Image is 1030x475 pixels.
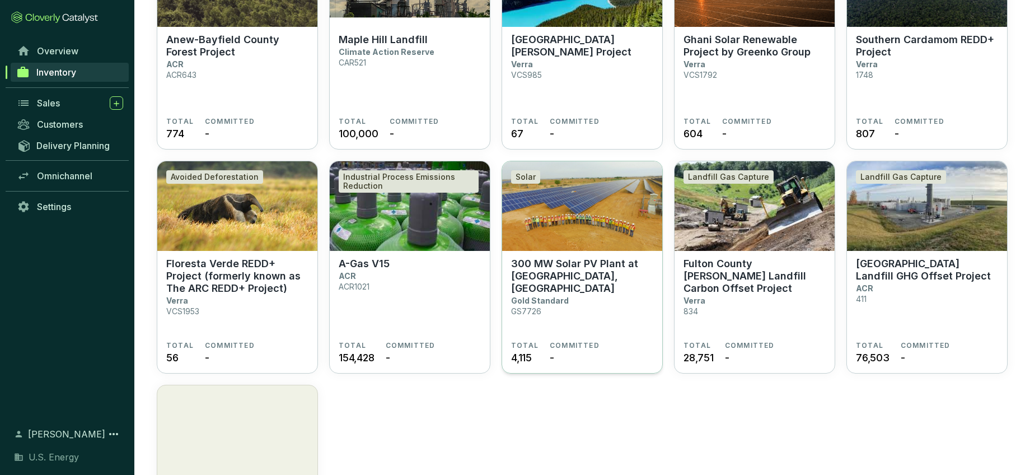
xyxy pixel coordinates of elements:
div: Avoided Deforestation [166,170,263,184]
span: - [386,350,390,365]
a: Floresta Verde REDD+ Project (formerly known as The ARC REDD+ Project)Avoided DeforestationFlores... [157,161,318,374]
span: 67 [511,126,523,141]
span: TOTAL [856,341,883,350]
p: 834 [683,306,698,316]
span: - [550,126,554,141]
p: Floresta Verde REDD+ Project (formerly known as The ARC REDD+ Project) [166,258,308,295]
div: Landfill Gas Capture [856,170,946,184]
p: CAR521 [339,58,366,67]
span: - [205,126,209,141]
p: 300 MW Solar PV Plant at [GEOGRAPHIC_DATA], [GEOGRAPHIC_DATA] [511,258,653,295]
p: Gold Standard [511,296,569,305]
span: COMMITTED [390,117,439,126]
span: TOTAL [339,341,366,350]
img: 300 MW Solar PV Plant at Bhadla, Rajasthan [502,161,662,251]
span: 4,115 [511,350,532,365]
p: 1748 [856,70,873,80]
a: 300 MW Solar PV Plant at Bhadla, RajasthanSolar300 MW Solar PV Plant at [GEOGRAPHIC_DATA], [GEOGR... [502,161,663,374]
span: 76,503 [856,350,889,365]
span: TOTAL [683,341,711,350]
a: Customers [11,115,129,134]
a: Inventory [11,63,129,82]
p: VCS1953 [166,306,199,316]
span: 56 [166,350,179,365]
span: 807 [856,126,874,141]
p: ACR [339,271,356,281]
img: Steuben County Bath Landfill GHG Offset Project [847,161,1007,251]
span: Overview [37,45,78,57]
span: Delivery Planning [36,140,110,151]
span: - [722,126,727,141]
p: [GEOGRAPHIC_DATA] Landfill GHG Offset Project [856,258,998,282]
span: COMMITTED [386,341,436,350]
span: - [205,350,209,365]
span: 774 [166,126,184,141]
p: 411 [856,294,867,304]
p: Fulton County [PERSON_NAME] Landfill Carbon Offset Project [683,258,826,295]
a: A-Gas V15Industrial Process Emissions ReductionA-Gas V15ACRACR1021TOTAL154,428COMMITTED- [329,161,490,374]
span: - [901,350,905,365]
p: Verra [856,59,878,69]
div: Landfill Gas Capture [683,170,774,184]
p: VCS1792 [683,70,717,80]
span: - [895,126,899,141]
span: TOTAL [511,117,539,126]
a: Overview [11,41,129,60]
p: Southern Cardamom REDD+ Project [856,34,998,58]
span: COMMITTED [550,341,600,350]
span: 100,000 [339,126,378,141]
span: 28,751 [683,350,714,365]
span: Inventory [36,67,76,78]
p: ACR1021 [339,282,369,291]
span: Omnichannel [37,170,92,181]
a: Steuben County Bath Landfill GHG Offset ProjectLandfill Gas Capture[GEOGRAPHIC_DATA] Landfill GHG... [846,161,1008,374]
span: COMMITTED [725,341,775,350]
p: Anew-Bayfield County Forest Project [166,34,308,58]
span: COMMITTED [901,341,951,350]
span: TOTAL [166,341,194,350]
span: COMMITTED [205,117,255,126]
span: Settings [37,201,71,212]
p: Verra [683,296,705,305]
a: Omnichannel [11,166,129,185]
p: Verra [683,59,705,69]
span: - [725,350,729,365]
div: Solar [511,170,540,184]
p: Verra [511,59,533,69]
p: A-Gas V15 [339,258,390,270]
p: Climate Action Reserve [339,47,434,57]
span: COMMITTED [722,117,772,126]
a: Settings [11,197,129,216]
span: COMMITTED [895,117,944,126]
span: TOTAL [339,117,366,126]
a: Fulton County Mudd Rd Landfill Carbon Offset ProjectLandfill Gas CaptureFulton County [PERSON_NAM... [674,161,835,374]
span: TOTAL [683,117,711,126]
p: [GEOGRAPHIC_DATA] [PERSON_NAME] Project [511,34,653,58]
p: Verra [166,296,188,305]
p: ACR [166,59,184,69]
a: Delivery Planning [11,136,129,155]
span: 604 [683,126,702,141]
div: Industrial Process Emissions Reduction [339,170,479,193]
span: TOTAL [511,341,539,350]
img: Floresta Verde REDD+ Project (formerly known as The ARC REDD+ Project) [157,161,317,251]
p: GS7726 [511,306,541,316]
p: ACR643 [166,70,196,80]
span: 154,428 [339,350,374,365]
p: Ghani Solar Renewable Project by Greenko Group [683,34,826,58]
p: Maple Hill Landfill [339,34,428,46]
img: A-Gas V15 [330,161,490,251]
span: - [390,126,394,141]
span: TOTAL [856,117,883,126]
span: COMMITTED [205,341,255,350]
p: VCS985 [511,70,542,80]
span: Customers [37,119,83,130]
span: TOTAL [166,117,194,126]
span: - [550,350,554,365]
span: Sales [37,97,60,109]
span: COMMITTED [550,117,600,126]
a: Sales [11,94,129,113]
span: U.S. Energy [29,450,79,464]
span: [PERSON_NAME] [28,427,105,441]
img: Fulton County Mudd Rd Landfill Carbon Offset Project [675,161,835,251]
